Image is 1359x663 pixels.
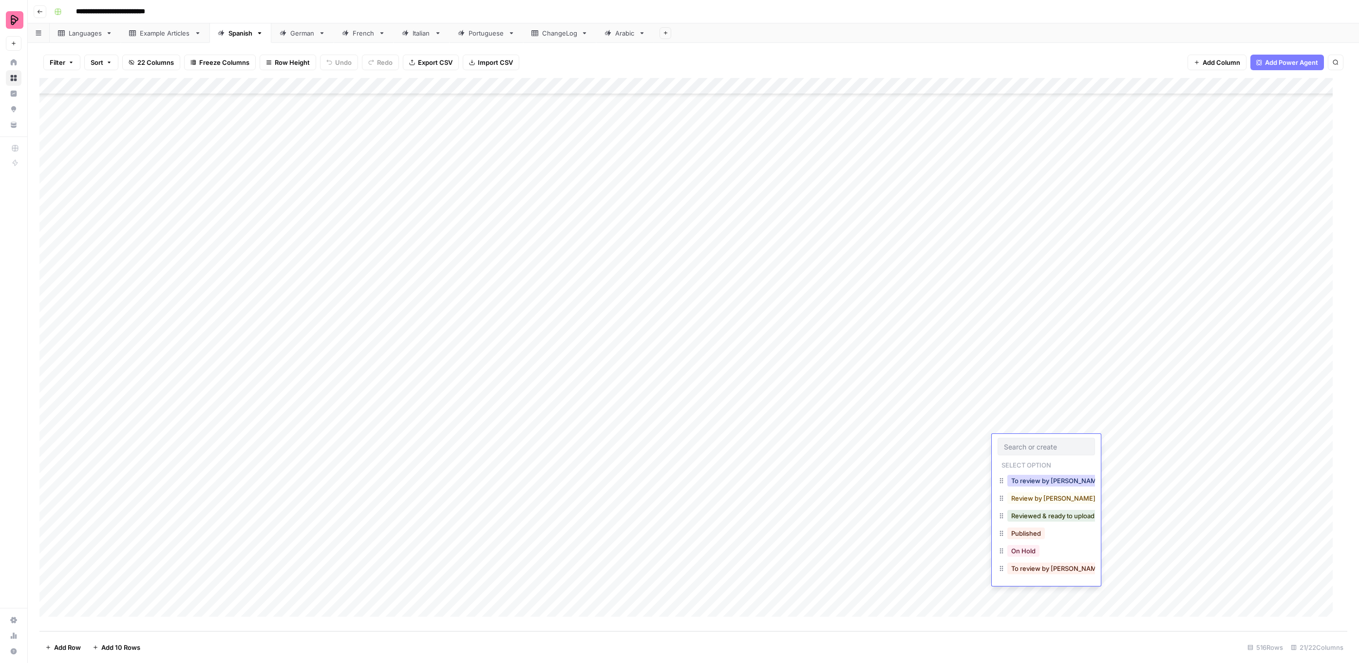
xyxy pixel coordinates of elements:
[1007,492,1135,504] button: Review by [PERSON_NAME] in progress
[199,58,249,67] span: Freeze Columns
[271,23,334,43] a: German
[394,23,450,43] a: Italian
[6,11,23,29] img: Preply Logo
[362,55,399,70] button: Redo
[320,55,358,70] button: Undo
[39,640,87,655] button: Add Row
[122,55,180,70] button: 22 Columns
[184,55,256,70] button: Freeze Columns
[54,643,81,652] span: Add Row
[91,58,103,67] span: Sort
[137,58,174,67] span: 22 Columns
[1203,58,1240,67] span: Add Column
[6,8,21,32] button: Workspace: Preply
[1007,563,1107,574] button: To review by [PERSON_NAME]
[50,23,121,43] a: Languages
[6,101,21,117] a: Opportunities
[6,86,21,101] a: Insights
[1244,640,1287,655] div: 516 Rows
[353,28,375,38] div: French
[413,28,431,38] div: Italian
[6,612,21,628] a: Settings
[1188,55,1246,70] button: Add Column
[6,70,21,86] a: Browse
[998,508,1095,526] div: Reviewed & ready to upload
[1004,442,1089,451] input: Search or create
[290,28,315,38] div: German
[84,55,118,70] button: Sort
[1287,640,1347,655] div: 21/22 Columns
[418,58,453,67] span: Export CSV
[1265,58,1318,67] span: Add Power Agent
[1007,527,1045,539] button: Published
[469,28,504,38] div: Portuguese
[998,458,1055,470] p: Select option
[69,28,102,38] div: Languages
[209,23,271,43] a: Spanish
[101,643,140,652] span: Add 10 Rows
[87,640,146,655] button: Add 10 Rows
[998,473,1095,490] div: To review by [PERSON_NAME]
[998,561,1095,578] div: To review by [PERSON_NAME]
[1007,510,1098,522] button: Reviewed & ready to upload
[50,58,65,67] span: Filter
[998,526,1095,543] div: Published
[43,55,80,70] button: Filter
[1007,545,1039,557] button: On Hold
[121,23,209,43] a: Example Articles
[260,55,316,70] button: Row Height
[6,117,21,133] a: Your Data
[523,23,596,43] a: ChangeLog
[542,28,577,38] div: ChangeLog
[377,58,393,67] span: Redo
[1007,475,1107,487] button: To review by [PERSON_NAME]
[403,55,459,70] button: Export CSV
[334,23,394,43] a: French
[478,58,513,67] span: Import CSV
[228,28,252,38] div: Spanish
[6,55,21,70] a: Home
[275,58,310,67] span: Row Height
[6,643,21,659] button: Help + Support
[6,628,21,643] a: Usage
[140,28,190,38] div: Example Articles
[596,23,654,43] a: Arabic
[463,55,519,70] button: Import CSV
[450,23,523,43] a: Portuguese
[615,28,635,38] div: Arabic
[1250,55,1324,70] button: Add Power Agent
[998,490,1095,508] div: Review by [PERSON_NAME] in progress
[335,58,352,67] span: Undo
[998,543,1095,561] div: On Hold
